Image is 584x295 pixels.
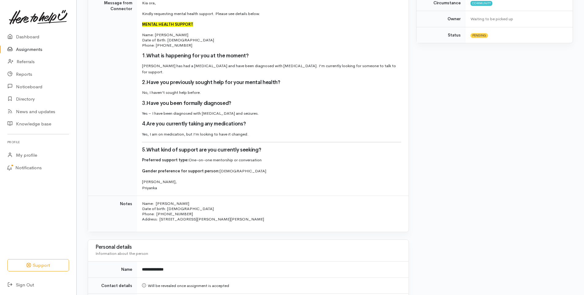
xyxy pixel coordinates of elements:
[142,90,401,96] p: No, I haven’t sought help before.
[146,121,246,127] span: Are you currently taking any medications?
[142,22,193,27] font: MENTAL HEALTH SUPPORT
[146,147,261,153] span: What kind of support are you currently seeking?
[142,80,401,86] h3: 2.
[142,185,401,191] div: Priyanka
[417,11,466,27] td: Owner
[142,157,189,163] span: Preferred support type:
[142,216,401,222] p: Address: [STREET_ADDRESS][PERSON_NAME][PERSON_NAME]
[146,52,248,59] span: What is happening for you at the moment?
[142,53,401,59] h3: 1.
[146,79,280,86] span: Have you previously sought help for your mental health?
[7,138,69,146] h6: Profile
[88,196,137,232] td: Notes
[142,121,401,127] h3: 4.
[142,168,220,174] span: Gender preference for support person:
[142,157,401,163] p: One-on-one mentorship or conversation
[142,43,401,48] p: Phone: [PHONE_NUMBER]
[142,11,401,17] p: Kindly requesting mental health support. Please see details below.
[142,37,401,43] p: Date of Birth: [DEMOGRAPHIC_DATA]
[142,110,401,117] p: Yes – I have been diagnosed with [MEDICAL_DATA] and seizures.
[146,100,231,106] span: Have you been formally diagnosed?
[88,262,137,278] td: Name
[142,168,401,174] p: [DEMOGRAPHIC_DATA]
[471,1,492,6] span: Community
[142,101,401,106] h3: 3.
[137,278,409,294] td: Will be revealed once assignment is accepted
[142,32,401,37] p: Name: [PERSON_NAME]
[142,147,401,153] h3: 5.
[142,63,401,75] p: [PERSON_NAME] has had a [MEDICAL_DATA] and have been diagnosed with [MEDICAL_DATA]. I'm currently...
[142,131,401,137] p: Yes, I am on medication, but I’m looking to have it changed.
[95,244,401,250] h3: Personal details
[142,179,401,185] div: [PERSON_NAME],
[142,201,401,216] p: Name: [PERSON_NAME] Date of birth: [DEMOGRAPHIC_DATA] Phone: [PHONE_NUMBER]
[7,259,69,272] button: Support
[471,16,565,22] div: Waiting to be picked up
[417,27,466,43] td: Status
[95,251,148,256] span: Information about the person
[88,278,137,294] td: Contact details
[471,33,488,38] span: Pending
